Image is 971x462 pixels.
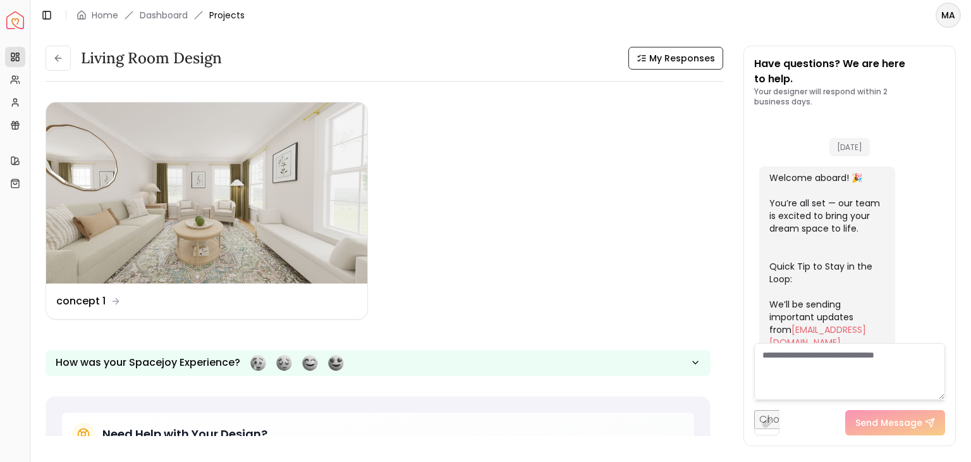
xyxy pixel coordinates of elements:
[56,294,106,309] dd: concept 1
[46,350,711,376] button: How was your Spacejoy Experience?Feeling terribleFeeling badFeeling goodFeeling awesome
[92,9,118,22] a: Home
[209,9,245,22] span: Projects
[76,9,245,22] nav: breadcrumb
[46,103,367,284] img: concept 1
[56,355,240,370] p: How was your Spacejoy Experience?
[936,3,961,28] button: MA
[102,425,267,443] h5: Need Help with Your Design?
[649,52,715,65] span: My Responses
[628,47,723,70] button: My Responses
[6,11,24,29] a: Spacejoy
[754,56,945,87] p: Have questions? We are here to help.
[754,87,945,107] p: Your designer will respond within 2 business days.
[937,4,960,27] span: MA
[46,102,368,320] a: concept 1concept 1
[81,48,222,68] h3: Living Room design
[769,323,866,349] a: [EMAIL_ADDRESS][DOMAIN_NAME]
[6,11,24,29] img: Spacejoy Logo
[829,138,870,156] span: [DATE]
[140,9,188,22] a: Dashboard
